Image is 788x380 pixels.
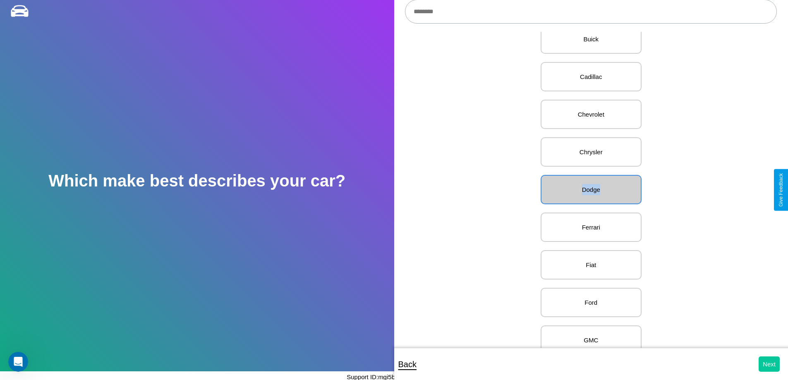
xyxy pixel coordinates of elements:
p: Chevrolet [550,109,632,120]
p: GMC [550,335,632,346]
p: Chrysler [550,146,632,158]
p: Fiat [550,259,632,270]
p: Ferrari [550,222,632,233]
p: Dodge [550,184,632,195]
p: Buick [550,33,632,45]
p: Back [398,357,417,372]
p: Cadillac [550,71,632,82]
iframe: Intercom live chat [8,352,28,372]
button: Next [759,356,780,372]
p: Ford [550,297,632,308]
h2: Which make best describes your car? [48,172,345,190]
div: Give Feedback [778,173,784,207]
